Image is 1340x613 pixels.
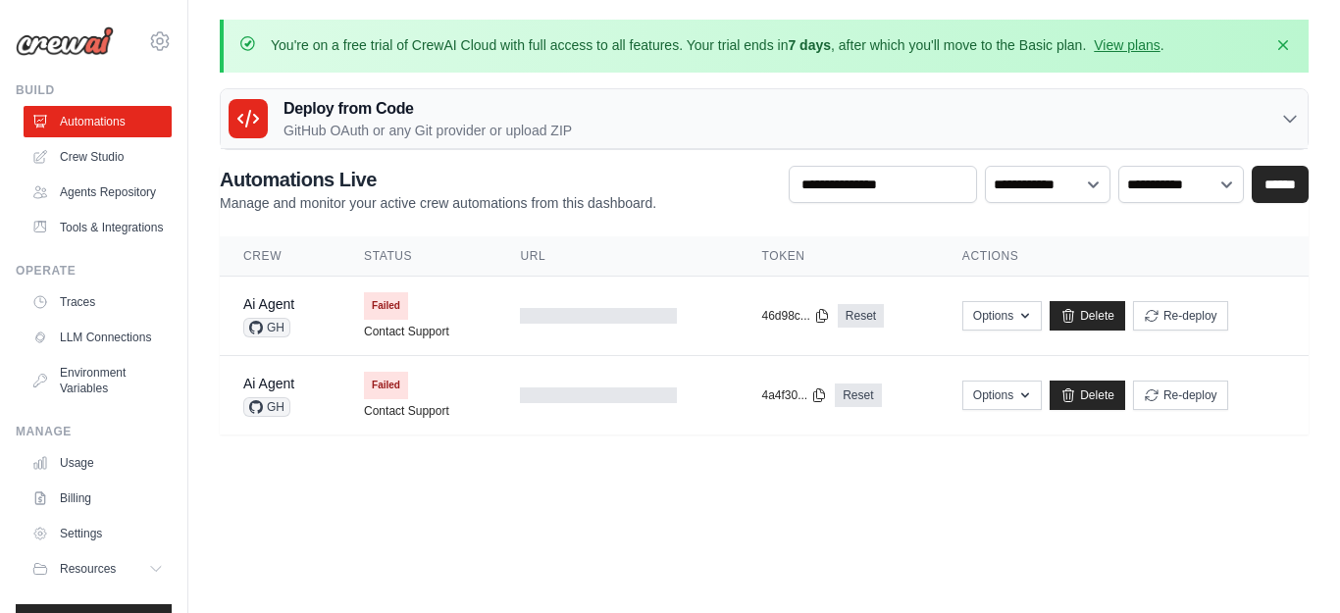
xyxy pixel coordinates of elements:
[496,236,738,277] th: URL
[1133,381,1228,410] button: Re-deploy
[835,383,881,407] a: Reset
[1050,301,1125,331] a: Delete
[220,236,340,277] th: Crew
[364,403,449,419] a: Contact Support
[16,424,172,439] div: Manage
[962,301,1042,331] button: Options
[220,166,656,193] h2: Automations Live
[243,318,290,337] span: GH
[24,106,172,137] a: Automations
[16,263,172,279] div: Operate
[243,397,290,417] span: GH
[761,308,829,324] button: 46d98c...
[24,553,172,585] button: Resources
[243,376,294,391] a: Ai Agent
[16,82,172,98] div: Build
[738,236,938,277] th: Token
[1094,37,1160,53] a: View plans
[24,518,172,549] a: Settings
[243,296,294,312] a: Ai Agent
[1050,381,1125,410] a: Delete
[364,324,449,339] a: Contact Support
[788,37,831,53] strong: 7 days
[962,381,1042,410] button: Options
[364,292,408,320] span: Failed
[939,236,1309,277] th: Actions
[340,236,496,277] th: Status
[24,357,172,404] a: Environment Variables
[220,193,656,213] p: Manage and monitor your active crew automations from this dashboard.
[838,304,884,328] a: Reset
[1242,519,1340,613] iframe: Chat Widget
[24,483,172,514] a: Billing
[24,212,172,243] a: Tools & Integrations
[271,35,1164,55] p: You're on a free trial of CrewAI Cloud with full access to all features. Your trial ends in , aft...
[24,141,172,173] a: Crew Studio
[24,447,172,479] a: Usage
[283,97,572,121] h3: Deploy from Code
[60,561,116,577] span: Resources
[761,387,827,403] button: 4a4f30...
[24,177,172,208] a: Agents Repository
[24,286,172,318] a: Traces
[364,372,408,399] span: Failed
[16,26,114,56] img: Logo
[24,322,172,353] a: LLM Connections
[1133,301,1228,331] button: Re-deploy
[283,121,572,140] p: GitHub OAuth or any Git provider or upload ZIP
